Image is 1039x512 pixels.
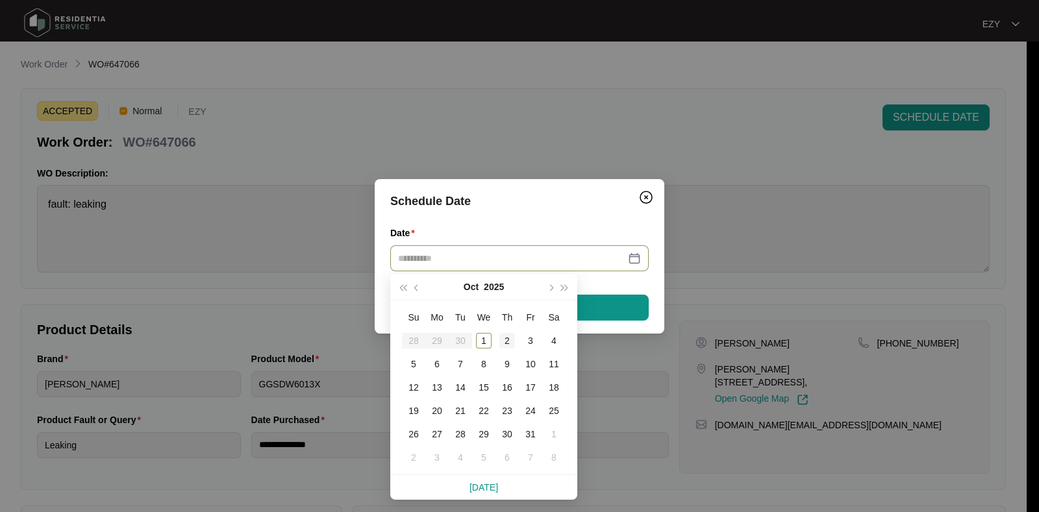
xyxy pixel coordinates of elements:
td: 2025-10-12 [402,376,425,399]
td: 2025-10-09 [495,352,519,376]
div: 10 [523,356,538,372]
div: 23 [499,403,515,419]
td: 2025-10-29 [472,422,495,446]
td: 2025-10-17 [519,376,542,399]
div: 1 [546,426,562,442]
div: 16 [499,380,515,395]
td: 2025-10-08 [472,352,495,376]
div: 31 [523,426,538,442]
div: 17 [523,380,538,395]
td: 2025-10-14 [449,376,472,399]
div: 7 [523,450,538,465]
div: 21 [453,403,468,419]
td: 2025-11-02 [402,446,425,469]
td: 2025-10-16 [495,376,519,399]
div: 2 [499,333,515,348]
div: 1 [476,333,492,348]
td: 2025-11-06 [495,446,519,469]
div: 11 [546,356,562,372]
div: 6 [429,356,445,372]
td: 2025-11-07 [519,446,542,469]
div: 18 [546,380,562,395]
td: 2025-10-27 [425,422,449,446]
td: 2025-10-19 [402,399,425,422]
td: 2025-10-23 [495,399,519,422]
div: 9 [499,356,515,372]
div: 19 [406,403,421,419]
a: [DATE] [469,482,498,493]
th: Su [402,306,425,329]
th: We [472,306,495,329]
div: 14 [453,380,468,395]
td: 2025-10-11 [542,352,566,376]
div: 6 [499,450,515,465]
td: 2025-10-22 [472,399,495,422]
div: 15 [476,380,492,395]
div: 22 [476,403,492,419]
div: 25 [546,403,562,419]
div: 4 [546,333,562,348]
th: Sa [542,306,566,329]
td: 2025-11-01 [542,422,566,446]
td: 2025-10-25 [542,399,566,422]
div: 27 [429,426,445,442]
div: 2 [406,450,421,465]
td: 2025-10-01 [472,329,495,352]
td: 2025-10-18 [542,376,566,399]
td: 2025-10-31 [519,422,542,446]
td: 2025-11-08 [542,446,566,469]
div: 30 [499,426,515,442]
td: 2025-11-05 [472,446,495,469]
td: 2025-10-07 [449,352,472,376]
div: 7 [453,356,468,372]
div: 4 [453,450,468,465]
th: Th [495,306,519,329]
div: 8 [476,356,492,372]
td: 2025-10-03 [519,329,542,352]
div: 29 [476,426,492,442]
div: 12 [406,380,421,395]
td: 2025-10-20 [425,399,449,422]
td: 2025-10-02 [495,329,519,352]
th: Fr [519,306,542,329]
td: 2025-10-04 [542,329,566,352]
div: 20 [429,403,445,419]
input: Date [398,251,625,265]
td: 2025-11-03 [425,446,449,469]
td: 2025-10-28 [449,422,472,446]
td: 2025-10-15 [472,376,495,399]
td: 2025-10-24 [519,399,542,422]
td: 2025-10-10 [519,352,542,376]
td: 2025-10-05 [402,352,425,376]
td: 2025-10-26 [402,422,425,446]
label: Date [390,226,420,239]
div: 8 [546,450,562,465]
div: 13 [429,380,445,395]
img: closeCircle [638,189,654,205]
button: Oct [464,274,479,300]
td: 2025-10-21 [449,399,472,422]
div: 5 [406,356,421,372]
div: 3 [523,333,538,348]
button: 2025 [484,274,504,300]
td: 2025-11-04 [449,446,472,469]
th: Tu [449,306,472,329]
td: 2025-10-30 [495,422,519,446]
div: 5 [476,450,492,465]
div: 3 [429,450,445,465]
button: Close [636,187,657,208]
div: 26 [406,426,421,442]
div: 24 [523,403,538,419]
td: 2025-10-13 [425,376,449,399]
div: Schedule Date [390,192,649,210]
div: 28 [453,426,468,442]
th: Mo [425,306,449,329]
td: 2025-10-06 [425,352,449,376]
